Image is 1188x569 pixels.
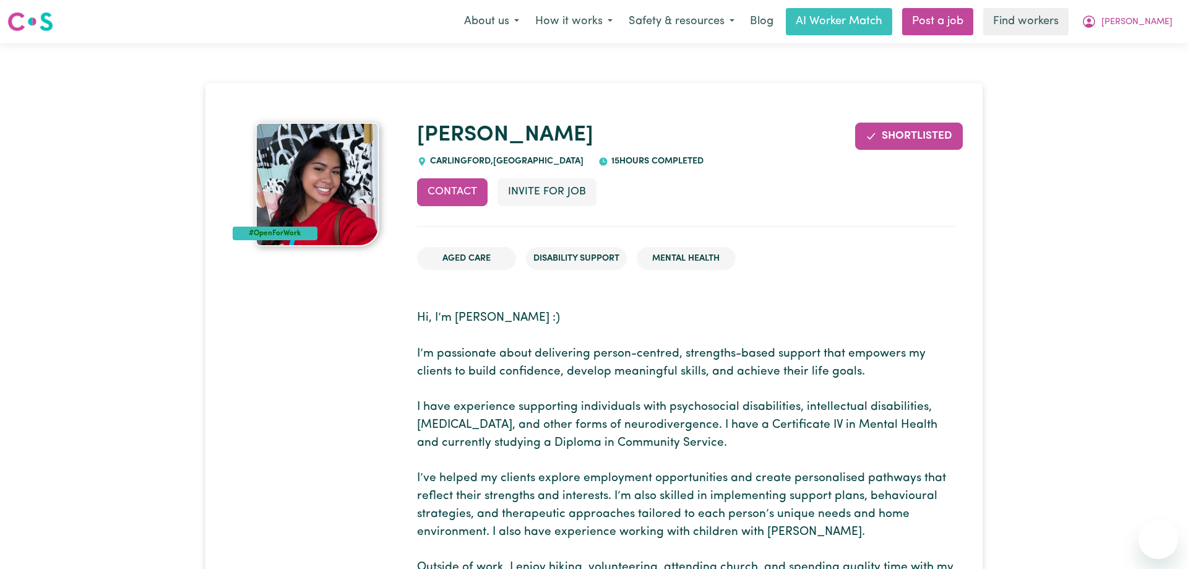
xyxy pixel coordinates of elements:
[417,178,488,206] button: Contact
[608,157,704,166] span: 15 hours completed
[527,9,621,35] button: How it works
[902,8,973,35] a: Post a job
[233,227,317,240] div: #OpenForWork
[526,247,627,271] li: Disability Support
[983,8,1069,35] a: Find workers
[7,7,53,36] a: Careseekers logo
[417,247,516,271] li: Aged Care
[233,123,402,246] a: Rachel 's profile picture'#OpenForWork
[417,124,593,146] a: [PERSON_NAME]
[637,247,736,271] li: Mental Health
[256,123,379,246] img: Rachel
[1074,9,1181,35] button: My Account
[882,131,952,141] span: Shortlisted
[7,11,53,33] img: Careseekers logo
[786,8,892,35] a: AI Worker Match
[621,9,742,35] button: Safety & resources
[456,9,527,35] button: About us
[497,178,596,206] button: Invite for Job
[742,8,781,35] a: Blog
[1101,15,1173,29] span: [PERSON_NAME]
[427,157,583,166] span: CARLINGFORD , [GEOGRAPHIC_DATA]
[1138,519,1178,559] iframe: Button to launch messaging window
[855,123,963,150] button: Remove from shortlist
